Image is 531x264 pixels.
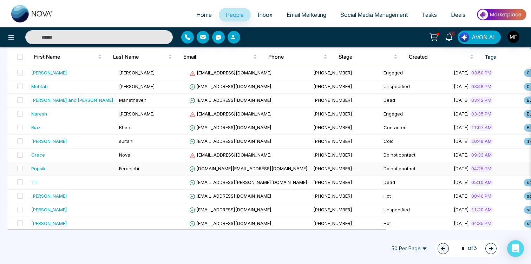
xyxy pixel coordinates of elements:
div: Naresh [31,110,47,117]
span: Ferchichi [119,166,139,171]
span: Email [183,53,252,61]
span: 10:49 AM [470,138,493,145]
td: Do not contact [381,148,451,162]
span: Home [196,11,212,18]
span: 05:10 AM [470,179,493,186]
a: People [219,8,251,21]
span: [DATE] [454,207,469,212]
span: Phone [268,53,322,61]
span: [PHONE_NUMBER] [313,207,352,212]
td: Hot [381,190,451,203]
th: First Name [28,47,107,67]
span: Khan [119,125,130,130]
div: Riaz [31,124,40,131]
span: First Name [34,53,97,61]
div: Open Intercom Messenger [507,240,524,257]
span: 03:48 PM [470,83,493,90]
span: Social Media Management [340,11,408,18]
span: [PHONE_NUMBER] [313,111,352,117]
span: [DATE] [454,179,469,185]
a: Social Media Management [333,8,415,21]
span: Created [409,53,468,61]
span: [PHONE_NUMBER] [313,179,352,185]
span: Mahathaven [119,97,146,103]
span: sultani [119,138,133,144]
a: Tasks [415,8,444,21]
div: Mehtab [31,83,48,90]
span: [DATE] [454,125,469,130]
td: Hot [381,217,451,231]
span: Nova [119,152,130,158]
img: Nova CRM Logo [11,5,53,22]
span: [DATE] [454,111,469,117]
div: [PERSON_NAME] and [PERSON_NAME] [31,97,113,104]
span: [EMAIL_ADDRESS][DOMAIN_NAME] [189,84,271,89]
span: [PHONE_NUMBER] [313,84,352,89]
span: [DATE] [454,138,469,144]
span: Inbox [258,11,273,18]
span: [PERSON_NAME] [119,111,155,117]
td: Engaged [381,66,451,80]
span: [DATE] [454,220,469,226]
span: 03:42 PM [470,97,493,104]
a: 10+ [441,31,458,43]
span: Deals [451,11,465,18]
span: AVON AI [472,33,495,41]
div: Pupsik [31,165,46,172]
span: [EMAIL_ADDRESS][DOMAIN_NAME] [189,193,271,199]
span: [DATE] [454,166,469,171]
img: Lead Flow [459,32,469,42]
span: [PHONE_NUMBER] [313,125,352,130]
div: [PERSON_NAME] [31,192,67,199]
span: 50 Per Page [386,243,432,254]
td: Cold [381,135,451,148]
span: [EMAIL_ADDRESS][DOMAIN_NAME] [189,220,271,226]
button: AVON AI [458,31,501,44]
span: [DOMAIN_NAME][EMAIL_ADDRESS][DOMAIN_NAME] [189,166,308,171]
td: Contacted [381,121,451,135]
span: Email Marketing [287,11,326,18]
img: User Avatar [507,31,519,43]
span: [PERSON_NAME] [119,84,155,89]
span: [DATE] [454,70,469,75]
span: [DATE] [454,97,469,103]
span: 11:20 AM [470,206,493,213]
span: [EMAIL_ADDRESS][DOMAIN_NAME] [189,125,271,130]
td: Dead [381,94,451,107]
span: [EMAIL_ADDRESS][DOMAIN_NAME] [189,152,272,158]
th: Stage [333,47,403,67]
div: Grace [31,151,45,158]
span: 03:35 PM [470,110,493,117]
span: Last Name [113,53,167,61]
span: 08:40 PM [470,192,493,199]
td: Unspecified [381,80,451,94]
th: Email [178,47,263,67]
td: Unspecified [381,203,451,217]
td: Dead [381,176,451,190]
th: Phone [263,47,333,67]
a: Email Marketing [280,8,333,21]
div: [PERSON_NAME] [31,138,67,145]
span: [EMAIL_ADDRESS][DOMAIN_NAME] [189,97,271,103]
span: [PHONE_NUMBER] [313,70,352,75]
span: [PHONE_NUMBER] [313,166,352,171]
span: [DATE] [454,193,469,199]
span: Stage [339,53,392,61]
td: Do not contact [381,162,451,176]
span: [EMAIL_ADDRESS][PERSON_NAME][DOMAIN_NAME] [189,179,307,185]
span: [DATE] [454,84,469,89]
span: 10+ [449,31,455,37]
span: 04:25 PM [470,165,493,172]
th: Last Name [107,47,178,67]
div: [PERSON_NAME] [31,220,67,227]
span: 04:35 PM [470,220,493,227]
span: 11:07 AM [470,124,493,131]
span: [EMAIL_ADDRESS][DOMAIN_NAME] [189,138,271,144]
span: Tasks [422,11,437,18]
span: [EMAIL_ADDRESS][DOMAIN_NAME] [189,70,272,75]
a: Home [189,8,219,21]
div: [PERSON_NAME] [31,206,67,213]
span: [PHONE_NUMBER] [313,193,352,199]
span: [PHONE_NUMBER] [313,220,352,226]
span: 09:33 AM [470,151,493,158]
